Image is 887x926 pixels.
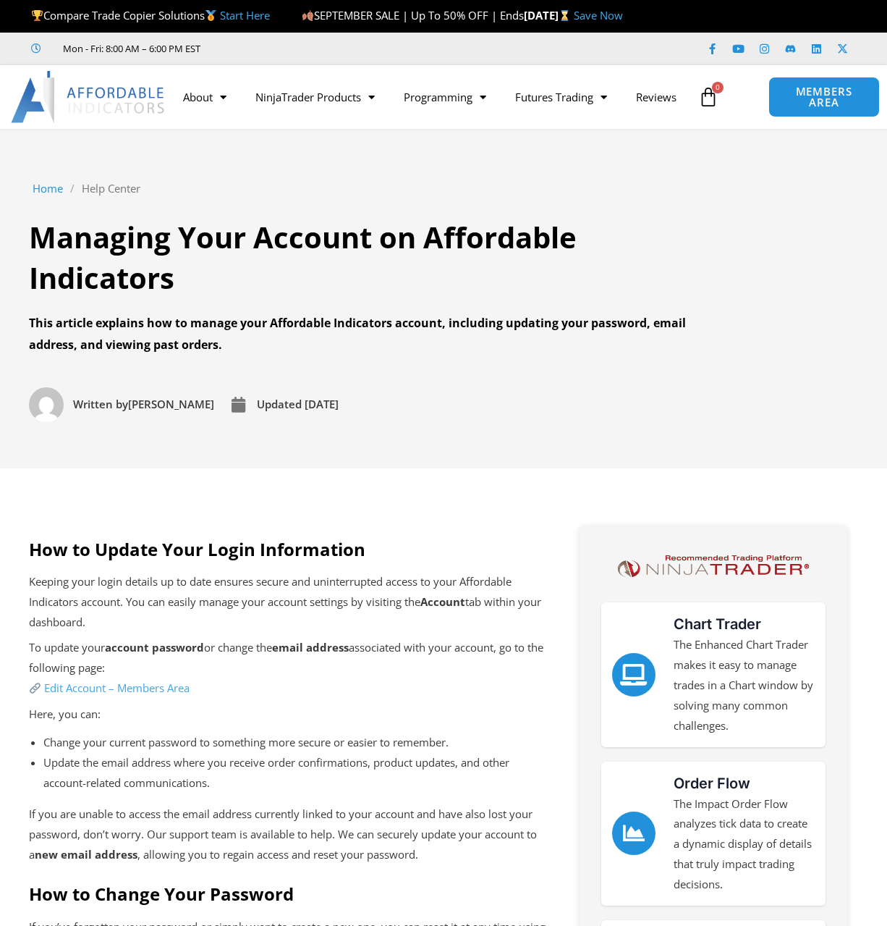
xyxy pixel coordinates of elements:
span: Updated [257,397,302,411]
h2: How to Change Your Password [29,883,558,905]
li: Update the email address where you receive order confirmations, product updates, and other accoun... [43,753,543,794]
p: If you are unable to access the email address currently linked to your account and have also lost... [29,804,558,865]
a: Order Flow [612,812,655,855]
p: To update your or change the associated with your account, go to the following page: [29,638,558,699]
a: Edit Account – Members Area [44,681,190,695]
strong: [DATE] [524,8,574,22]
strong: new email address [35,847,137,862]
a: Help Center [82,179,140,199]
img: 🥇 [205,10,216,21]
span: 0 [712,82,723,93]
p: The Enhanced Chart Trader makes it easy to manage trades in a Chart window by solving many common... [674,635,815,736]
span: MEMBERS AREA [784,86,865,108]
h1: Managing Your Account on Affordable Indicators [29,217,695,298]
span: [PERSON_NAME] [69,395,214,415]
strong: account password [105,640,204,654]
li: Change your current password to something more secure or easier to remember. [43,733,543,753]
a: Save Now [574,8,623,22]
a: Programming [389,80,501,114]
span: / [70,179,75,199]
a: 0 [676,76,740,118]
a: Start Here [220,8,270,22]
p: The Impact Order Flow analyzes tick data to create a dynamic display of details that truly impact... [674,794,815,895]
h2: How to Update Your Login Information [29,538,558,560]
p: Keeping your login details up to date ensures secure and uninterrupted access to your Affordable ... [29,572,558,633]
a: Home [33,179,63,199]
p: Here, you can: [29,704,558,725]
span: Mon - Fri: 8:00 AM – 6:00 PM EST [59,40,200,57]
a: NinjaTrader Products [241,80,389,114]
img: NinjaTrader Logo | Affordable Indicators – NinjaTrader [613,552,815,581]
img: 🔗 [30,683,41,694]
span: SEPTEMBER SALE | Up To 50% OFF | Ends [302,8,524,22]
strong: email address [272,640,349,654]
a: Reviews [621,80,691,114]
a: Order Flow [674,775,750,792]
img: Picture of David Koehler [29,387,64,422]
img: 🏆 [32,10,43,21]
a: Chart Trader [612,653,655,696]
a: MEMBERS AREA [768,77,880,117]
div: This article explains how to manage your Affordable Indicators account, including updating your p... [29,313,695,355]
nav: Menu [169,80,692,114]
a: About [169,80,241,114]
time: [DATE] [305,397,339,411]
img: 🍂 [302,10,313,21]
a: Futures Trading [501,80,621,114]
img: ⌛ [559,10,570,21]
iframe: Customer reviews powered by Trustpilot [221,41,438,56]
span: Written by [73,397,128,411]
img: LogoAI | Affordable Indicators – NinjaTrader [11,71,166,123]
strong: Account [420,594,465,609]
span: Compare Trade Copier Solutions [31,8,270,22]
a: Chart Trader [674,615,761,633]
